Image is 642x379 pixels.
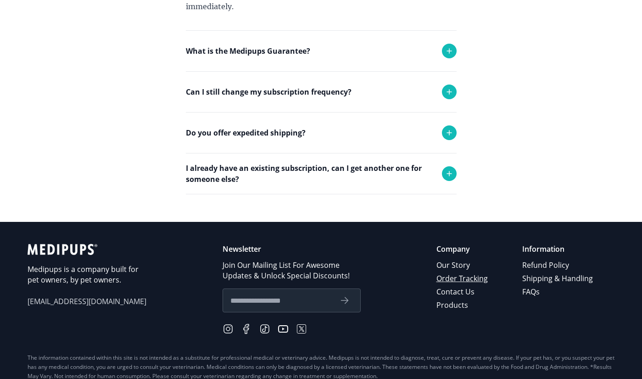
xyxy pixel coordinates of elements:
[522,285,594,299] a: FAQs
[186,86,352,97] p: Can I still change my subscription frequency?
[436,272,489,285] a: Order Tracking
[436,244,489,255] p: Company
[186,45,310,57] p: What is the Medipups Guarantee?
[28,296,147,307] span: [EMAIL_ADDRESS][DOMAIN_NAME]
[186,71,457,130] div: If you received the wrong product or your product was damaged in transit, we will replace it with...
[436,285,489,299] a: Contact Us
[436,259,489,272] a: Our Story
[223,260,361,281] p: Join Our Mailing List For Awesome Updates & Unlock Special Discounts!
[28,264,147,285] p: Medipups is a company built for pet owners, by pet owners.
[186,194,457,242] div: Absolutely! Simply place the order and use the shipping address of the person who will receive th...
[522,244,594,255] p: Information
[186,153,457,201] div: Yes we do! Please reach out to support and we will try to accommodate any request.
[186,112,457,160] div: Yes you can. Simply reach out to support and we will adjust your monthly deliveries!
[522,272,594,285] a: Shipping & Handling
[522,259,594,272] a: Refund Policy
[186,127,306,138] p: Do you offer expedited shipping?
[186,163,433,185] p: I already have an existing subscription, can I get another one for someone else?
[436,299,489,312] a: Products
[223,244,361,255] p: Newsletter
